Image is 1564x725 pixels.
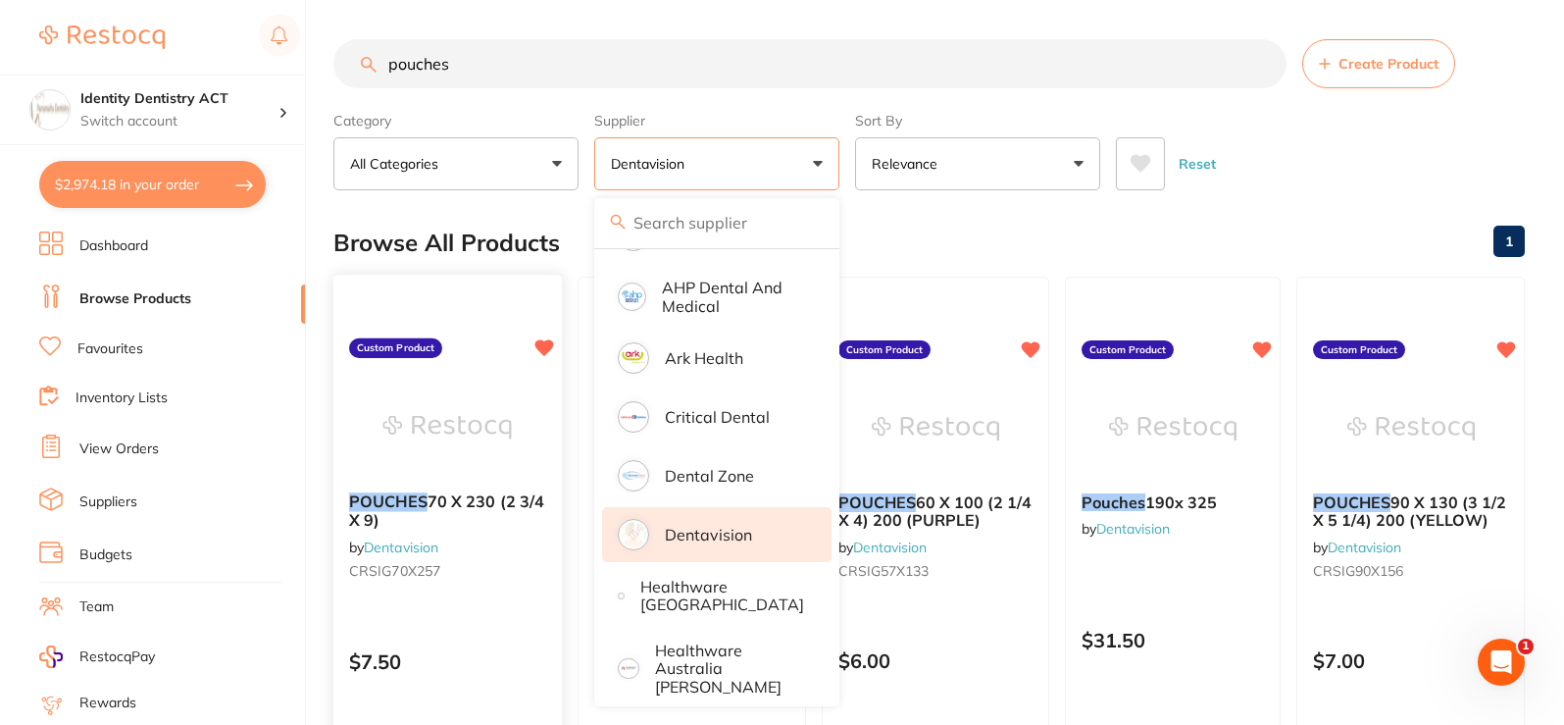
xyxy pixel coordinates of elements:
p: AHP Dental and Medical [662,279,804,315]
input: Search supplier [594,198,839,247]
label: Supplier [594,112,839,129]
label: Custom Product [349,338,442,358]
a: RestocqPay [39,646,155,668]
a: Inventory Lists [76,388,168,408]
b: POUCHES 90 X 130 (3 1/2 X 5 1/4) 200 (YELLOW) [1313,493,1508,530]
span: 70 X 230 (2 3/4 X 9) [349,492,544,530]
b: POUCHES 70 X 230 (2 3/4 X 9) [349,492,546,529]
img: Healthware Australia Ridley [621,661,636,677]
p: Critical Dental [665,408,770,426]
p: Healthware [GEOGRAPHIC_DATA] [640,578,804,614]
p: Dentavision [665,526,752,544]
em: Pouches [1082,492,1145,512]
img: Restocq Logo [39,26,165,49]
label: Custom Product [1313,340,1405,360]
a: Dashboard [79,236,148,256]
span: by [838,539,927,556]
a: Team [79,597,114,617]
em: POUCHES [838,492,916,512]
em: POUCHES [1313,492,1390,512]
em: POUCHES [349,492,428,511]
label: Sort By [855,112,1100,129]
a: Dentavision [853,539,927,556]
span: Create Product [1338,56,1438,72]
b: POUCHES 60 X 100 (2 1/4 X 4) 200 (PURPLE) [838,493,1034,530]
img: AHP Dental and Medical [621,285,643,308]
img: Dental Zone [621,463,646,489]
p: Relevance [872,154,945,174]
span: 90 X 130 (3 1/2 X 5 1/4) 200 (YELLOW) [1313,492,1506,530]
p: $6.00 [838,649,1034,672]
span: by [1082,520,1170,538]
label: Custom Product [1082,340,1174,360]
a: Favourites [77,339,143,359]
button: Create Product [1302,39,1455,88]
span: 60 X 100 (2 1/4 X 4) 200 (PURPLE) [838,492,1032,530]
button: $2,974.18 in your order [39,161,266,208]
span: CRSIG57X133 [838,562,929,580]
a: Dentavision [364,538,438,555]
label: Custom Product [838,340,931,360]
h2: Browse All Products [333,230,560,257]
span: CRSIG90X156 [1313,562,1403,580]
span: 1 [1518,639,1534,654]
img: Healthware Australia [621,596,622,596]
a: Browse Products [79,289,191,309]
h4: Identity Dentistry ACT [80,89,278,109]
img: Dentavision [621,522,646,547]
img: Critical Dental [621,404,646,430]
a: Dentavision [1096,520,1170,538]
label: Category [333,112,579,129]
img: POUCHES 60 X 100 (2 1/4 X 4) 200 (PURPLE) [872,380,999,478]
img: Ark Health [621,345,646,371]
span: RestocqPay [79,647,155,667]
iframe: Intercom live chat [1478,639,1525,686]
p: Switch account [80,112,278,131]
span: 190x 325 [1145,492,1217,512]
img: POUCHES 70 X 230 (2 3/4 X 9) [383,378,512,477]
p: Dental Zone [665,467,754,485]
a: Restocq Logo [39,15,165,60]
a: View Orders [79,440,159,459]
a: Suppliers [79,492,137,512]
span: by [1313,539,1401,556]
p: Healthware Australia [PERSON_NAME] [655,642,805,696]
p: $31.50 [1082,629,1264,651]
input: Search Products [333,39,1287,88]
button: Dentavision [594,137,839,190]
a: 1 [1493,222,1525,261]
a: Rewards [79,694,136,713]
img: Pouches 190x 325 [1109,380,1236,478]
p: $7.50 [349,650,546,673]
a: Dentavision [1328,539,1401,556]
p: Ark Health [665,349,743,367]
b: Pouches 190x 325 [1082,493,1264,511]
button: All Categories [333,137,579,190]
button: Relevance [855,137,1100,190]
button: Reset [1173,137,1222,190]
p: $7.00 [1313,649,1508,672]
span: CRSIG70X257 [349,562,440,580]
img: RestocqPay [39,646,63,668]
p: All Categories [350,154,446,174]
span: by [349,538,438,555]
img: POUCHES 90 X 130 (3 1/2 X 5 1/4) 200 (YELLOW) [1347,380,1475,478]
img: Identity Dentistry ACT [30,90,70,129]
a: Budgets [79,545,132,565]
p: Dentavision [611,154,692,174]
